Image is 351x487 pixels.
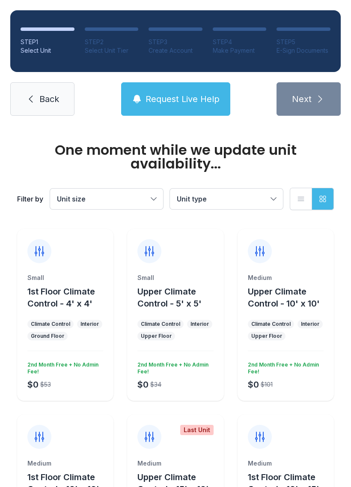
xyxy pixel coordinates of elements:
div: 2nd Month Free + No Admin Fee! [244,358,324,375]
div: Interior [190,321,209,328]
div: $101 [261,380,273,389]
div: Medium [248,274,324,282]
div: Select Unit [21,46,74,55]
span: Unit type [177,195,207,203]
button: Upper Climate Control - 10' x 10' [248,286,330,310]
div: Create Account [149,46,202,55]
div: Ground Floor [31,333,64,340]
button: Upper Climate Control - 5' x 5' [137,286,220,310]
div: Climate Control [141,321,180,328]
div: STEP 1 [21,38,74,46]
div: E-Sign Documents [277,46,330,55]
button: Unit size [50,189,163,209]
div: Medium [248,459,324,468]
span: Back [39,93,59,105]
button: Unit type [170,189,283,209]
div: STEP 4 [213,38,267,46]
div: 2nd Month Free + No Admin Fee! [134,358,213,375]
span: Next [292,93,312,105]
span: Upper Climate Control - 10' x 10' [248,286,320,309]
div: Climate Control [251,321,291,328]
div: Small [137,274,213,282]
div: 2nd Month Free + No Admin Fee! [24,358,103,375]
div: $0 [27,379,39,391]
div: STEP 5 [277,38,330,46]
div: STEP 3 [149,38,202,46]
div: Upper Floor [251,333,282,340]
div: Upper Floor [141,333,172,340]
div: $34 [150,380,161,389]
div: Last Unit [180,425,214,435]
div: $0 [137,379,149,391]
div: Make Payment [213,46,267,55]
span: 1st Floor Climate Control - 4' x 4' [27,286,95,309]
div: STEP 2 [85,38,139,46]
div: Small [27,274,103,282]
div: Interior [80,321,99,328]
div: One moment while we update unit availability... [17,143,334,171]
span: Request Live Help [146,93,220,105]
span: Upper Climate Control - 5' x 5' [137,286,202,309]
span: Unit size [57,195,86,203]
div: $0 [248,379,259,391]
div: Climate Control [31,321,70,328]
div: Select Unit Tier [85,46,139,55]
div: Interior [301,321,319,328]
div: Filter by [17,194,43,204]
div: Medium [27,459,103,468]
button: 1st Floor Climate Control - 4' x 4' [27,286,110,310]
div: $53 [40,380,51,389]
div: Medium [137,459,213,468]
